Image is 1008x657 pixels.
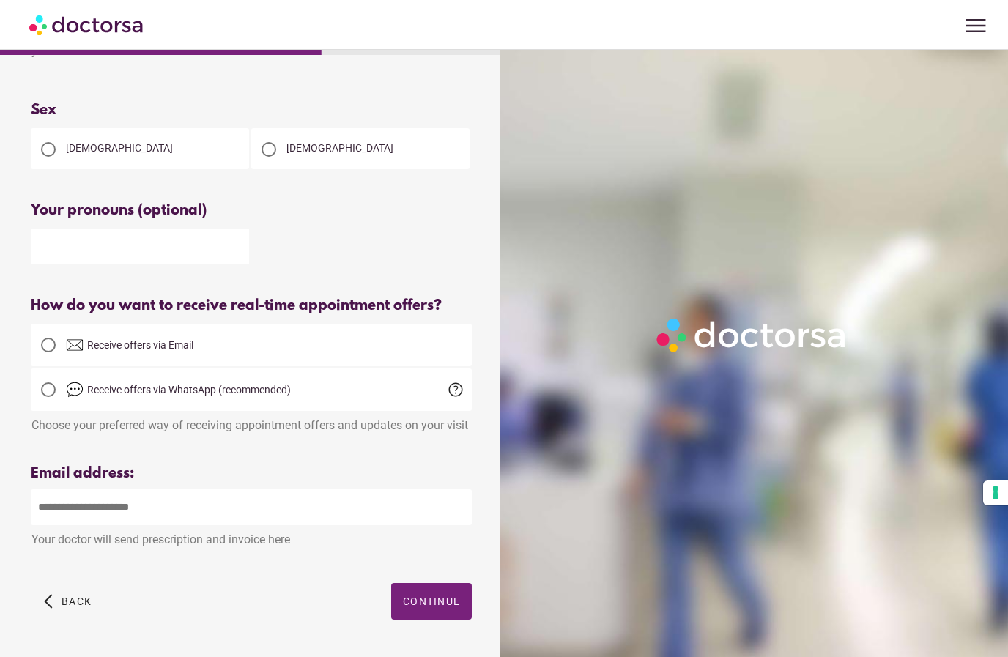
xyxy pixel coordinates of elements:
img: Logo-Doctorsa-trans-White-partial-flat.png [651,313,853,357]
div: Email address: [31,465,472,482]
img: Doctorsa.com [29,8,145,41]
span: [DEMOGRAPHIC_DATA] [286,142,393,154]
span: Back [62,595,92,607]
span: help [447,381,464,398]
img: chat [66,381,84,398]
span: [DEMOGRAPHIC_DATA] [66,142,173,154]
div: Your pronouns (optional) [31,202,472,219]
div: Choose your preferred way of receiving appointment offers and updates on your visit [31,411,472,432]
button: Continue [391,583,472,620]
span: menu [962,12,990,40]
span: Receive offers via Email [87,339,193,351]
span: Continue [403,595,460,607]
div: Sex [31,102,472,119]
button: Your consent preferences for tracking technologies [983,480,1008,505]
div: How do you want to receive real-time appointment offers? [31,297,472,314]
div: Your doctor will send prescription and invoice here [31,525,472,546]
span: Receive offers via WhatsApp (recommended) [87,384,291,396]
img: email [66,336,84,354]
button: arrow_back_ios Back [38,583,97,620]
